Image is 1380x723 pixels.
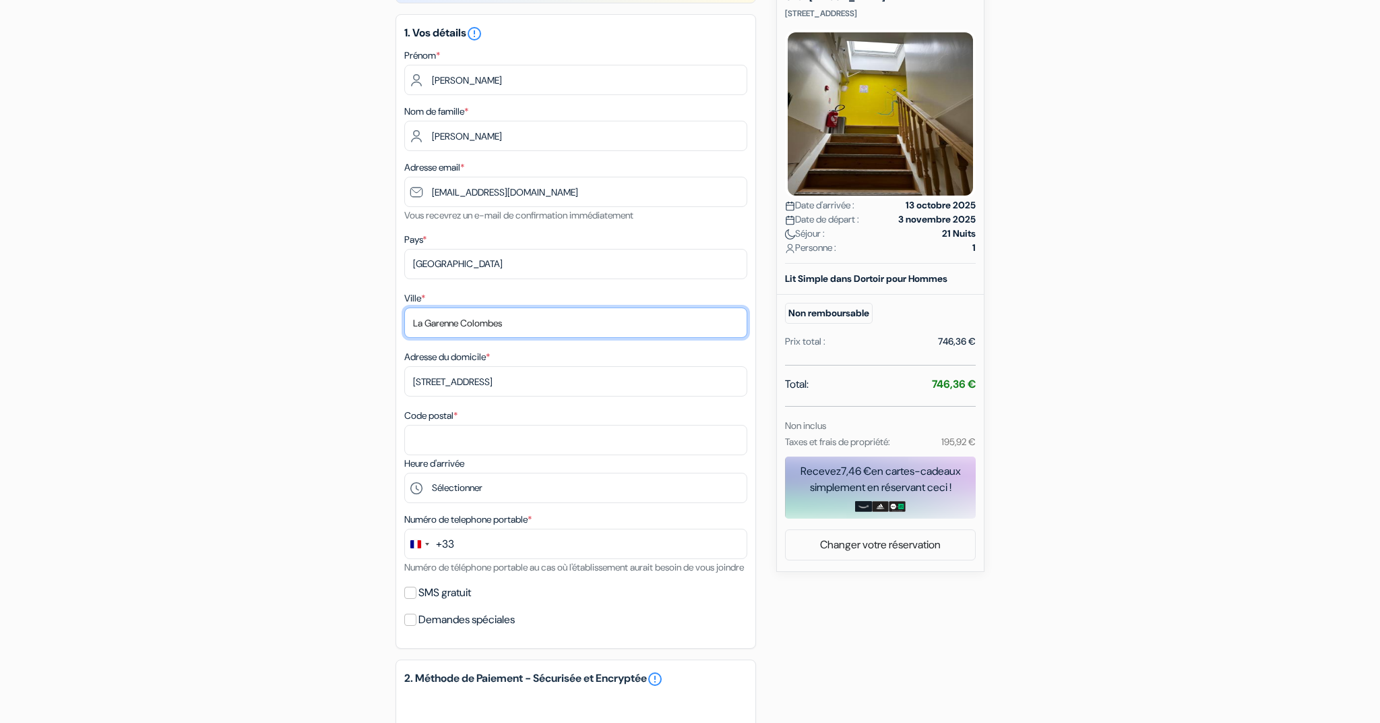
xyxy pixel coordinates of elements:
label: Prénom [404,49,440,63]
label: Numéro de telephone portable [404,513,532,527]
small: 195,92 € [941,436,976,448]
span: Date d'arrivée : [785,198,854,212]
a: error_outline [466,26,482,40]
img: uber-uber-eats-card.png [889,501,906,512]
div: Prix total : [785,335,825,349]
label: Heure d'arrivée [404,457,464,471]
label: Demandes spéciales [418,610,515,629]
span: Personne : [785,241,836,255]
img: calendar.svg [785,201,795,211]
img: calendar.svg [785,215,795,225]
span: Date de départ : [785,212,859,227]
img: moon.svg [785,229,795,239]
div: +33 [436,536,454,552]
small: Taxes et frais de propriété: [785,436,890,448]
span: 7,46 € [841,464,871,478]
input: Entrer le nom de famille [404,121,747,151]
strong: 746,36 € [932,377,976,391]
label: Nom de famille [404,105,468,119]
a: error_outline [647,671,663,687]
strong: 3 novembre 2025 [898,212,976,227]
button: Change country, selected France (+33) [405,529,454,558]
h5: 2. Méthode de Paiement - Sécurisée et Encryptée [404,671,747,687]
img: user_icon.svg [785,243,795,254]
h5: 1. Vos détails [404,26,747,42]
div: 746,36 € [938,335,976,349]
small: Vous recevrez un e-mail de confirmation immédiatement [404,209,633,221]
strong: 13 octobre 2025 [906,198,976,212]
label: SMS gratuit [418,583,471,602]
div: Recevez en cartes-cadeaux simplement en réservant ceci ! [785,463,976,496]
img: adidas-card.png [872,501,889,512]
strong: 1 [972,241,976,255]
input: Entrer adresse e-mail [404,177,747,207]
small: Non remboursable [785,303,873,324]
label: Code postal [404,409,458,423]
img: amazon-card-no-text.png [855,501,872,512]
label: Adresse du domicile [404,350,490,364]
strong: 21 Nuits [942,227,976,241]
small: Non inclus [785,420,826,432]
a: Changer votre réservation [786,532,975,558]
label: Adresse email [404,161,464,175]
span: Total: [785,376,809,393]
span: Séjour : [785,227,825,241]
b: Lit Simple dans Dortoir pour Hommes [785,272,947,285]
label: Pays [404,233,427,247]
label: Ville [404,291,425,306]
small: Numéro de téléphone portable au cas où l'établissement aurait besoin de vous joindre [404,561,744,573]
p: [STREET_ADDRESS] [785,8,976,19]
input: Entrez votre prénom [404,65,747,95]
i: error_outline [466,26,482,42]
